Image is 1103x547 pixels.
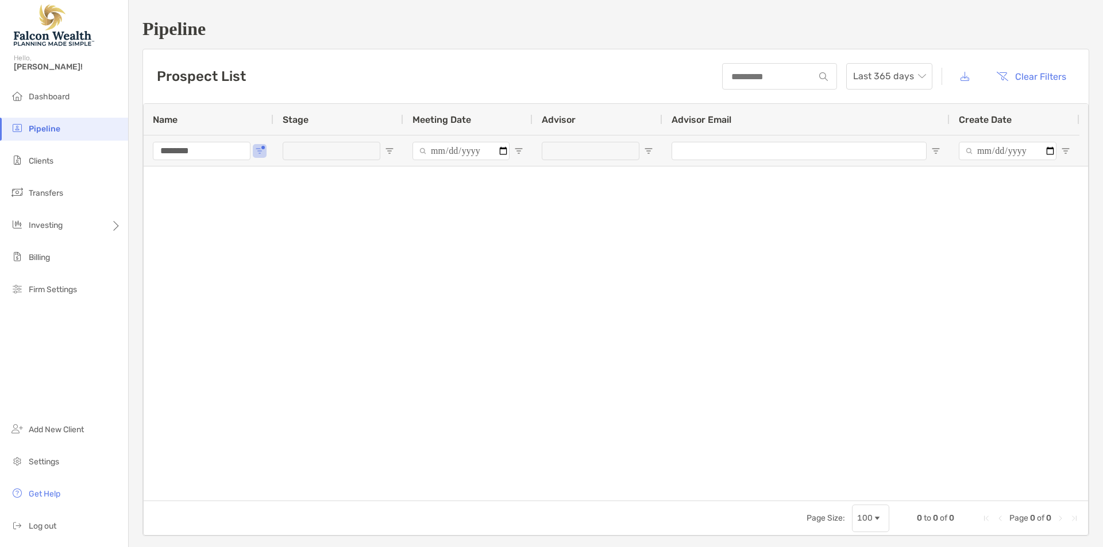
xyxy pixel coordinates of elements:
span: Page [1009,513,1028,523]
span: Advisor [542,114,576,125]
button: Open Filter Menu [931,146,940,156]
span: Firm Settings [29,285,77,294]
span: Dashboard [29,92,70,102]
img: firm-settings icon [10,282,24,296]
img: input icon [819,72,828,81]
span: Create Date [959,114,1012,125]
h1: Pipeline [142,18,1089,40]
div: Next Page [1056,514,1065,523]
span: Stage [283,114,308,125]
span: of [940,513,947,523]
span: 0 [1030,513,1035,523]
span: Investing [29,220,63,230]
div: Previous Page [996,514,1005,523]
input: Create Date Filter Input [959,142,1056,160]
img: dashboard icon [10,89,24,103]
input: Meeting Date Filter Input [412,142,510,160]
div: Page Size [852,505,889,532]
span: Add New Client [29,425,84,435]
div: Last Page [1070,514,1079,523]
span: of [1037,513,1044,523]
div: 100 [857,513,873,523]
span: Billing [29,253,50,262]
img: logout icon [10,518,24,532]
span: Last 365 days [853,64,925,89]
span: 0 [917,513,922,523]
button: Open Filter Menu [514,146,523,156]
div: First Page [982,514,991,523]
span: 0 [949,513,954,523]
button: Clear Filters [988,64,1075,89]
span: Settings [29,457,59,467]
img: transfers icon [10,185,24,199]
img: investing icon [10,218,24,231]
div: Page Size: [807,513,845,523]
img: clients icon [10,153,24,167]
img: get-help icon [10,486,24,500]
span: Name [153,114,178,125]
span: Meeting Date [412,114,471,125]
span: Pipeline [29,124,60,134]
img: Falcon Wealth Planning Logo [14,5,94,46]
h3: Prospect List [157,68,246,84]
span: Log out [29,521,56,531]
button: Open Filter Menu [644,146,653,156]
span: Get Help [29,489,60,499]
span: Transfers [29,188,63,198]
input: Advisor Email Filter Input [672,142,927,160]
input: Name Filter Input [153,142,250,160]
button: Open Filter Menu [385,146,394,156]
img: billing icon [10,250,24,263]
span: Advisor Email [672,114,731,125]
span: 0 [1046,513,1051,523]
img: add_new_client icon [10,422,24,436]
img: settings icon [10,454,24,468]
span: Clients [29,156,53,166]
span: [PERSON_NAME]! [14,62,121,72]
button: Open Filter Menu [255,146,264,156]
button: Open Filter Menu [1061,146,1070,156]
span: 0 [933,513,938,523]
img: pipeline icon [10,121,24,135]
span: to [924,513,931,523]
